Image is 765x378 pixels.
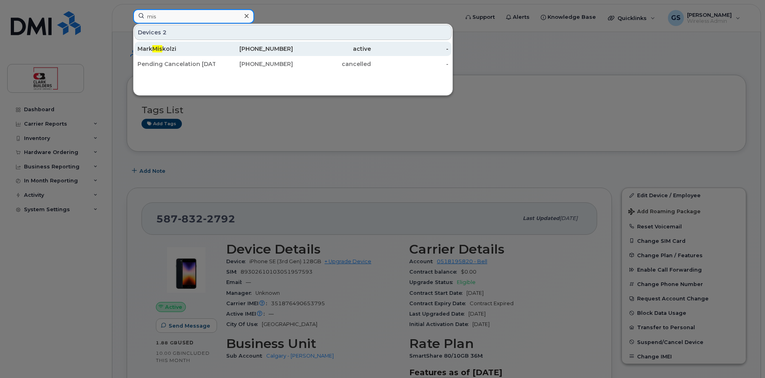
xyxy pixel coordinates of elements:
a: MarkMiskolzi[PHONE_NUMBER]active- [134,42,452,56]
div: active [293,45,371,53]
a: Pending Cancelation [DATE]--[PERSON_NAME][PHONE_NUMBER]cancelled- [134,57,452,71]
iframe: Messenger Launcher [730,343,759,372]
div: cancelled [293,60,371,68]
span: Mis [152,45,162,52]
div: - [371,60,449,68]
div: Devices [134,25,452,40]
div: Mark kolzi [137,45,215,53]
div: Pending Cancelation [DATE]--[PERSON_NAME] [137,60,215,68]
div: - [371,45,449,53]
div: [PHONE_NUMBER] [215,60,293,68]
span: 2 [163,28,167,36]
div: [PHONE_NUMBER] [215,45,293,53]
